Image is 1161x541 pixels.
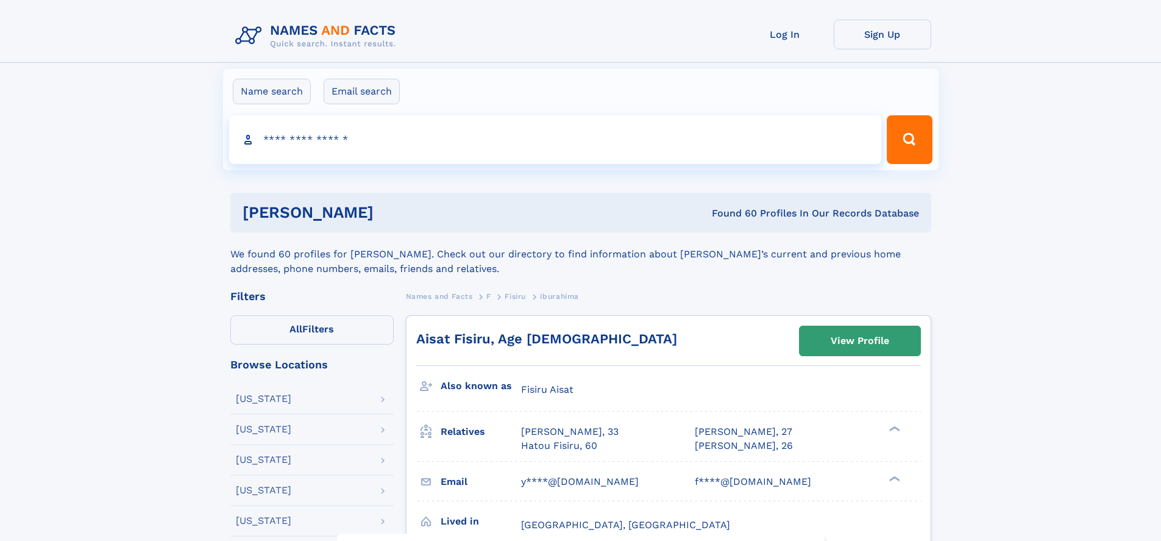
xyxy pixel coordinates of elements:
[416,331,677,346] a: Aisat Fisiru, Age [DEMOGRAPHIC_DATA]
[505,292,526,301] span: Fisiru
[886,425,901,433] div: ❯
[736,20,834,49] a: Log In
[236,455,291,465] div: [US_STATE]
[230,232,931,276] div: We found 60 profiles for [PERSON_NAME]. Check out our directory to find information about [PERSON...
[441,376,521,396] h3: Also known as
[521,425,619,439] a: [PERSON_NAME], 33
[406,288,473,304] a: Names and Facts
[229,115,882,164] input: search input
[230,359,394,370] div: Browse Locations
[486,288,491,304] a: F
[886,475,901,482] div: ❯
[324,79,400,104] label: Email search
[441,421,521,442] h3: Relatives
[505,288,526,304] a: Fisiru
[230,291,394,302] div: Filters
[887,115,932,164] button: Search Button
[831,327,889,355] div: View Profile
[695,439,793,453] a: [PERSON_NAME], 26
[542,207,919,220] div: Found 60 Profiles In Our Records Database
[486,292,491,301] span: F
[243,205,543,220] h1: [PERSON_NAME]
[834,20,931,49] a: Sign Up
[236,485,291,495] div: [US_STATE]
[521,384,573,395] span: Fisiru Aisat
[695,425,792,439] a: [PERSON_NAME], 27
[230,315,394,345] label: Filters
[441,511,521,532] h3: Lived in
[236,516,291,526] div: [US_STATE]
[521,519,730,531] span: [GEOGRAPHIC_DATA], [GEOGRAPHIC_DATA]
[521,439,597,453] a: Hatou Fisiru, 60
[236,425,291,434] div: [US_STATE]
[289,323,302,335] span: All
[236,394,291,404] div: [US_STATE]
[540,292,579,301] span: Iburahima
[800,326,920,356] a: View Profile
[230,20,406,52] img: Logo Names and Facts
[233,79,311,104] label: Name search
[441,471,521,492] h3: Email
